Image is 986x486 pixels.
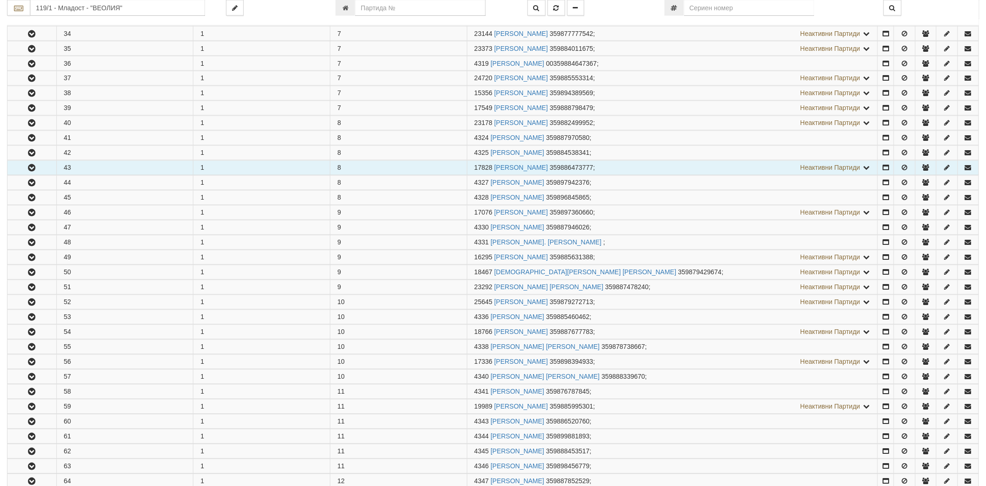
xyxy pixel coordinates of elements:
[56,161,193,175] td: 43
[56,176,193,190] td: 44
[546,194,589,201] span: 359896845865
[337,104,341,112] span: 7
[494,269,677,276] a: [DEMOGRAPHIC_DATA][PERSON_NAME] [PERSON_NAME]
[491,418,544,425] a: [PERSON_NAME]
[801,403,861,410] span: Неактивни Партиди
[56,71,193,86] td: 37
[801,328,861,336] span: Неактивни Партиди
[337,313,345,321] span: 10
[467,355,877,369] td: ;
[56,385,193,399] td: 58
[474,194,489,201] span: Партида №
[474,328,493,336] span: Партида №
[491,134,544,142] a: [PERSON_NAME]
[193,86,330,101] td: 1
[494,254,548,261] a: [PERSON_NAME]
[337,239,341,246] span: 9
[801,358,861,366] span: Неактивни Партиди
[337,269,341,276] span: 9
[193,221,330,235] td: 1
[494,90,548,97] a: [PERSON_NAME]
[467,42,877,56] td: ;
[494,75,548,82] a: [PERSON_NAME]
[193,325,330,340] td: 1
[605,284,649,291] span: 359887478240
[474,313,489,321] span: Партида №
[193,250,330,265] td: 1
[337,403,345,410] span: 11
[337,478,345,485] span: 12
[474,254,493,261] span: Партида №
[474,209,493,216] span: Партида №
[550,104,593,112] span: 359888798479
[56,265,193,280] td: 50
[494,30,548,37] a: [PERSON_NAME]
[193,42,330,56] td: 1
[337,90,341,97] span: 7
[467,444,877,459] td: ;
[474,388,489,396] span: Партида №
[474,164,493,172] span: Партида №
[801,30,861,37] span: Неактивни Партиди
[193,430,330,444] td: 1
[494,328,548,336] a: [PERSON_NAME]
[474,134,489,142] span: Партида №
[56,280,193,295] td: 51
[56,400,193,414] td: 59
[494,45,548,52] a: [PERSON_NAME]
[337,328,345,336] span: 10
[56,131,193,146] td: 41
[56,42,193,56] td: 35
[337,209,341,216] span: 9
[467,265,877,280] td: ;
[193,370,330,384] td: 1
[678,269,721,276] span: 359879429674
[550,328,593,336] span: 359887677783
[337,134,341,142] span: 8
[474,478,489,485] span: Партида №
[550,403,593,410] span: 359885995301
[474,448,489,455] span: Партида №
[193,415,330,429] td: 1
[474,358,493,366] span: Партида №
[801,209,861,216] span: Неактивни Партиди
[550,254,593,261] span: 359885631388
[801,119,861,127] span: Неактивни Партиди
[801,164,861,172] span: Неактивни Партиди
[801,75,861,82] span: Неактивни Партиди
[193,310,330,325] td: 1
[602,343,645,351] span: 359878738667
[337,343,345,351] span: 10
[491,60,544,67] a: [PERSON_NAME]
[467,370,877,384] td: ;
[337,179,341,187] span: 8
[193,459,330,474] td: 1
[56,206,193,220] td: 46
[337,60,341,67] span: 7
[193,161,330,175] td: 1
[474,373,489,381] span: Партида №
[337,30,341,37] span: 7
[467,430,877,444] td: ;
[546,60,597,67] span: 00359884647367
[337,284,341,291] span: 9
[56,116,193,131] td: 40
[193,400,330,414] td: 1
[56,221,193,235] td: 47
[467,250,877,265] td: ;
[467,116,877,131] td: ;
[546,134,589,142] span: 359887970580
[801,299,861,306] span: Неактивни Партиди
[494,299,548,306] a: [PERSON_NAME]
[801,45,861,52] span: Неактивни Партиди
[467,101,877,116] td: ;
[491,388,544,396] a: [PERSON_NAME]
[337,433,345,440] span: 11
[550,358,593,366] span: 359898394933
[193,71,330,86] td: 1
[337,254,341,261] span: 9
[467,131,877,146] td: ;
[193,176,330,190] td: 1
[491,478,544,485] a: [PERSON_NAME]
[193,265,330,280] td: 1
